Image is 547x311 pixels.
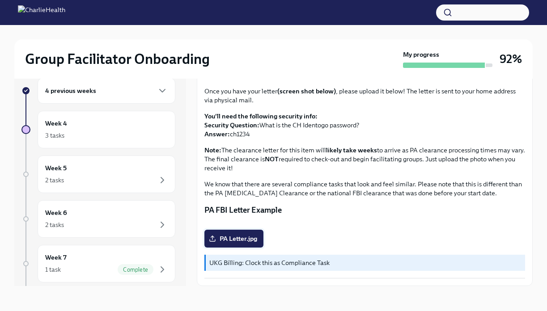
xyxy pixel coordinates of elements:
[25,50,210,68] h2: Group Facilitator Onboarding
[45,252,67,262] h6: Week 7
[118,266,153,273] span: Complete
[204,87,525,105] p: Once you have your letter , please upload it below! The letter is sent to your home address via p...
[204,146,525,172] p: The clearance letter for this item will to arrive as PA clearance processing times may vary. The ...
[204,112,318,120] strong: You'll need the following security info:
[204,146,221,154] strong: Note:
[211,234,257,243] span: PA Letter.jpg
[45,220,64,229] div: 2 tasks
[403,50,439,59] strong: My progress
[204,180,525,198] p: We know that there are several compliance tasks that look and feel similar. Please note that this...
[326,146,377,154] strong: likely take weeks
[21,111,175,148] a: Week 43 tasks
[21,200,175,238] a: Week 62 tasks
[45,86,96,96] h6: 4 previous weeks
[45,163,67,173] h6: Week 5
[45,208,67,218] h6: Week 6
[204,130,230,138] strong: Answer:
[45,265,61,274] div: 1 task
[45,118,67,128] h6: Week 4
[204,230,263,248] label: PA Letter.jpg
[38,78,175,104] div: 4 previous weeks
[21,155,175,193] a: Week 52 tasks
[204,112,525,139] p: What is the CH Identogo password? ch1234
[277,87,336,95] strong: (screen shot below)
[204,121,259,129] strong: Security Question:
[265,155,279,163] strong: NOT
[500,51,522,67] h3: 92%
[45,131,64,140] div: 3 tasks
[209,258,522,267] p: UKG Billing: Clock this as Compliance Task
[21,245,175,282] a: Week 71 taskComplete
[45,176,64,185] div: 2 tasks
[18,5,65,20] img: CharlieHealth
[204,205,525,215] p: PA FBI Letter Example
